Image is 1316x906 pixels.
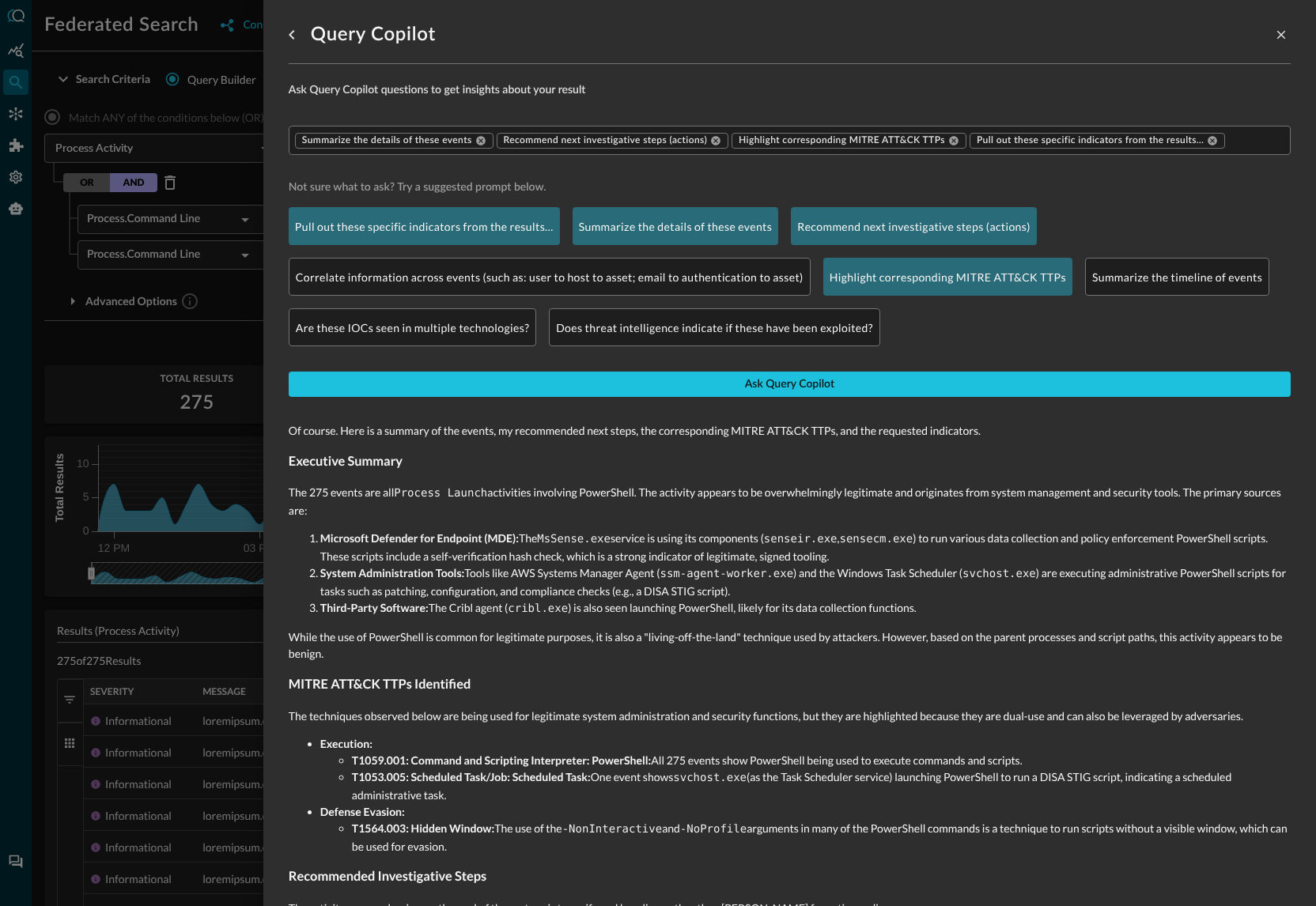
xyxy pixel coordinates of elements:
[673,772,747,784] code: svchost.exe
[797,218,1030,235] p: Recommend next investigative steps (actions)
[504,134,707,147] span: Recommend next investigative steps (actions)
[289,454,403,469] strong: Executive Summary
[289,180,1291,194] span: Not sure what to ask? Try a suggested prompt below.
[556,319,873,336] p: Does threat intelligence indicate if these have been exploited?
[660,568,794,580] code: ssm-agent-worker.exe
[289,372,1291,397] button: Ask Query Copilot
[562,823,662,836] code: -NonInteractive
[352,752,1291,768] li: All 275 events show PowerShell being used to execute commands and scripts.
[289,207,560,245] div: Pull out these specific indicators from the results…
[320,566,464,579] strong: System Administration Tools:
[352,820,1291,855] li: The use of the and arguments in many of the PowerShell commands is a technique to run scripts wit...
[394,487,487,500] code: Process Launch
[289,308,536,346] div: Are these IOCs seen in multiple technologies?
[352,770,591,783] strong: T1053.005: Scheduled Task/Job: Scheduled Task:
[732,133,966,149] div: Highlight corresponding MITRE ATT&CK TTPs
[537,533,611,545] code: MsSense.exe
[739,134,945,147] span: Highlight corresponding MITRE ATT&CK TTPs
[289,422,1291,439] p: Of course. Here is a summary of the events, my recommended next steps, the corresponding MITRE AT...
[1085,258,1269,296] div: Summarize the timeline of events
[289,869,486,884] strong: Recommended Investigative Steps
[508,602,568,615] code: cribl.exe
[289,484,1291,519] p: The 275 events are all activities involving PowerShell. The activity appears to be overwhelmingly...
[791,207,1037,245] div: Recommend next investigative steps (actions)
[296,319,529,336] p: Are these IOCs seen in multiple technologies?
[745,375,834,394] div: Ask Query Copilot
[320,531,519,545] strong: Microsoft Defender for Endpoint (MDE):
[279,22,304,47] button: go back
[977,134,1204,147] span: Pull out these specific indicators from the results…
[289,83,1291,100] span: Ask Query Copilot questions to get insights about your result
[289,629,1291,662] p: While the use of PowerShell is common for legitimate purposes, it is also a "living-off-the-land"...
[352,753,651,767] strong: T1059.001: Command and Scripting Interpreter: PowerShell:
[1272,25,1291,44] button: close-drawer
[573,207,779,245] div: Summarize the details of these events
[296,269,804,285] p: Correlate information across events (such as: user to host to asset; email to authentication to a...
[840,533,913,545] code: sensecm.exe
[289,677,471,692] strong: MITRE ATT&CK TTPs Identified
[680,823,747,836] code: -NoProfile
[311,22,436,47] h1: Query Copilot
[295,218,554,235] p: Pull out these specific indicators from the results…
[962,568,1036,580] code: svchost.exe
[289,258,811,296] div: Correlate information across events (such as: user to host to asset; email to authentication to a...
[320,601,429,614] strong: Third-Party Software:
[497,133,728,149] div: Recommend next investigative steps (actions)
[764,533,838,545] code: senseir.exe
[289,708,1291,724] p: The techniques observed below are being used for legitimate system administration and security fu...
[320,805,405,818] strong: Defense Evasion:
[970,133,1226,149] div: Pull out these specific indicators from the results…
[320,737,372,750] strong: Execution:
[320,530,1291,564] li: The service is using its components ( , ) to run various data collection and policy enforcement P...
[302,134,472,147] span: Summarize the details of these events
[823,258,1072,296] div: Highlight corresponding MITRE ATT&CK TTPs
[579,218,773,235] p: Summarize the details of these events
[295,133,493,149] div: Summarize the details of these events
[1092,269,1262,285] p: Summarize the timeline of events
[352,821,494,835] strong: T1564.003: Hidden Window:
[549,308,880,346] div: Does threat intelligence indicate if these have been exploited?
[320,599,1291,617] li: The Cribl agent ( ) is also seen launching PowerShell, likely for its data collection functions.
[830,269,1066,285] p: Highlight corresponding MITRE ATT&CK TTPs
[320,564,1291,599] li: Tools like AWS Systems Manager Agent ( ) and the Windows Task Scheduler ( ) are executing adminis...
[352,768,1291,803] li: One event shows (as the Task Scheduler service) launching PowerShell to run a DISA STIG script, i...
